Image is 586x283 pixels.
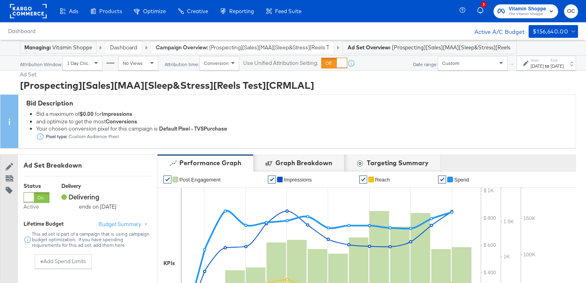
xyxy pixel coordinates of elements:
[36,118,138,125] span: and optimize to get the most .
[159,125,227,133] strong: Default Pixel - TVS Purchase
[36,125,572,141] div: Your chosen conversion pixel for this campaign is
[20,71,576,78] div: Ad Set
[367,158,429,168] div: Targeting Summary
[31,231,151,248] div: This ad set is part of a campaign that is using campaign budget optimization. If you have spendin...
[24,182,49,190] div: Status
[531,58,544,63] label: Start:
[531,63,544,69] div: [DATE]
[179,177,220,183] span: Post Engagement
[106,118,137,125] strong: Conversions
[392,44,511,51] span: [Prospecting][Sales][MAA][Sleep&Stress][Reels Test][CRMLAL]
[36,111,572,118] div: Bid a maximum of for
[567,7,575,16] span: OC
[413,62,438,67] div: Date range:
[156,44,208,51] strong: Campaign Overview:
[163,176,171,183] a: ✔
[494,4,558,18] button: Vitamin ShoppeThe Vitamin Shoppe
[98,220,151,228] button: Budget Summary
[275,158,332,168] div: Graph Breakdown
[481,2,487,8] div: 3
[508,63,516,66] span: ↑
[156,44,329,51] a: Campaign Overview: [Prospecting][Sales][MAA][Sleep&Stress][Reels Test]
[61,182,116,190] div: Delivery
[24,220,81,228] div: Lifetime Budget
[8,28,35,34] a: Dashboard
[284,177,312,183] span: Impressions
[46,133,67,139] strong: Pixel type:
[509,5,546,13] span: Vitamin Shoppe
[102,111,132,118] strong: Impressions
[533,27,568,37] div: $156,640.00
[143,8,166,14] span: Optimize
[204,60,229,66] span: Conversion
[24,203,49,211] label: Active
[26,99,572,108] div: Bid Description
[375,177,390,183] span: Reach
[61,192,99,201] span: Delivering
[123,60,143,66] span: No Views
[67,60,93,66] span: 1 Day Clicks
[509,11,546,18] span: The Vitamin Shoppe
[209,44,329,51] span: [Prospecting][Sales][MAA][Sleep&Stress][Reels Test][CRMLAL]
[564,4,578,18] button: OC
[187,8,208,14] span: Creative
[359,176,367,183] a: ✔
[551,63,564,69] div: [DATE]
[44,134,119,139] div: Custom Audience Pixel
[466,25,525,37] div: Active A/C Budget
[454,177,469,183] span: Spend
[69,8,78,14] span: Ads
[163,260,175,267] div: KPIs
[24,44,92,51] div: Vitamin Shoppe
[164,62,199,67] div: Attribution time:
[268,176,276,183] a: ✔
[529,25,578,38] button: $156,640.00
[20,78,576,92] div: [Prospecting][Sales][MAA][Sleep&Stress][Reels Test][CRMLAL]
[229,8,254,14] span: Reporting
[179,158,241,168] div: Performance Graph
[442,60,459,66] span: Custom
[544,63,551,69] strong: to
[243,59,318,67] label: Use Unified Attribution Setting:
[35,254,92,269] button: +Add Spend Limits
[275,8,301,14] span: Feed Suite
[79,203,116,210] sub: ends on [DATE]
[24,44,51,51] strong: Managing:
[110,44,137,51] a: Dashboard
[348,44,391,51] strong: Ad Set Overview:
[40,258,43,265] strong: +
[476,4,490,19] button: 3
[99,8,122,14] span: Products
[80,111,94,118] strong: $0.00
[438,176,446,183] a: ✔
[24,161,151,170] div: Ad Set Breakdown
[20,62,63,67] div: Attribution Window:
[551,58,564,63] label: End:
